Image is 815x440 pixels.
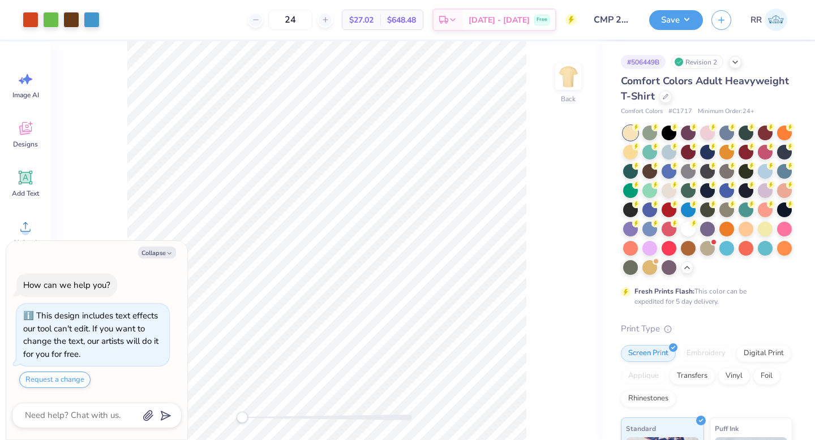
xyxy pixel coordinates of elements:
[557,66,580,88] img: Back
[679,345,733,362] div: Embroidery
[670,368,715,385] div: Transfers
[621,322,792,335] div: Print Type
[626,422,656,434] span: Standard
[13,140,38,149] span: Designs
[387,14,416,26] span: $648.48
[12,189,39,198] span: Add Text
[268,10,312,30] input: – –
[621,74,789,103] span: Comfort Colors Adult Heavyweight T-Shirt
[698,107,754,117] span: Minimum Order: 24 +
[715,422,739,434] span: Puff Ink
[14,238,37,247] span: Upload
[621,345,676,362] div: Screen Print
[537,16,547,24] span: Free
[469,14,530,26] span: [DATE] - [DATE]
[621,107,663,117] span: Comfort Colors
[585,8,641,31] input: Untitled Design
[634,286,774,307] div: This color can be expedited for 5 day delivery.
[753,368,780,385] div: Foil
[23,310,158,360] div: This design includes text effects our tool can't edit. If you want to change the text, our artist...
[736,345,791,362] div: Digital Print
[671,55,723,69] div: Revision 2
[718,368,750,385] div: Vinyl
[12,90,39,100] span: Image AI
[23,279,110,291] div: How can we help you?
[634,287,694,296] strong: Fresh Prints Flash:
[19,372,91,388] button: Request a change
[750,14,762,27] span: RR
[349,14,374,26] span: $27.02
[621,368,666,385] div: Applique
[668,107,692,117] span: # C1717
[745,8,792,31] a: RR
[765,8,787,31] img: Rigil Kent Ricardo
[237,412,248,423] div: Accessibility label
[138,247,176,258] button: Collapse
[621,390,676,407] div: Rhinestones
[561,94,576,104] div: Back
[649,10,703,30] button: Save
[621,55,666,69] div: # 506449B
